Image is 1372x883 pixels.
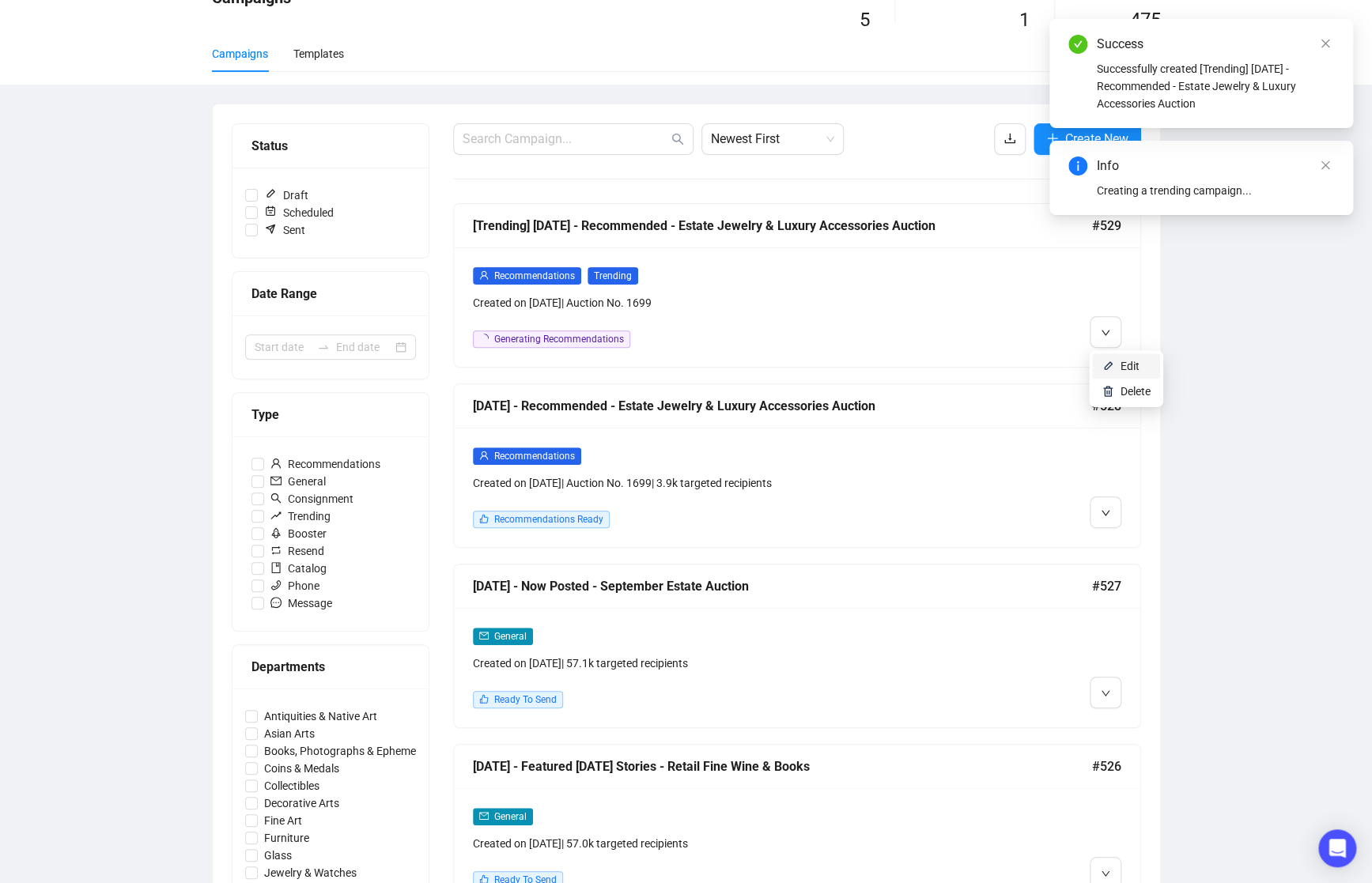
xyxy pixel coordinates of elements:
span: mail [479,811,489,821]
span: Consignment [264,490,360,508]
span: Recommendations [264,455,387,473]
span: message [270,597,282,608]
span: swap-right [317,341,330,353]
div: Successfully created [Trending] [DATE] - Recommended - Estate Jewelry & Luxury Accessories Auction [1097,60,1334,112]
input: Start date [255,338,311,356]
span: Collectibles [258,777,326,794]
span: Scheduled [258,204,340,221]
div: Departments [251,657,410,677]
span: user [270,458,282,469]
div: Creating a trending campaign... [1097,182,1334,199]
span: Sent [258,221,312,239]
span: check-circle [1068,35,1087,54]
span: retweet [270,545,282,556]
a: [DATE] - Now Posted - September Estate Auction#527mailGeneralCreated on [DATE]| 57.1k targeted re... [453,564,1141,728]
span: book [270,562,282,573]
a: [Trending] [DATE] - Recommended - Estate Jewelry & Luxury Accessories Auction#529userRecommendati... [453,203,1141,368]
span: Newest First [711,124,834,154]
span: Catalog [264,560,333,577]
div: Open Intercom Messenger [1318,829,1356,867]
span: Recommendations [494,451,575,462]
div: Date Range [251,284,410,304]
div: [DATE] - Now Posted - September Estate Auction [473,576,1092,596]
div: Status [251,136,410,156]
div: [Trending] [DATE] - Recommended - Estate Jewelry & Luxury Accessories Auction [473,216,1092,236]
div: Templates [293,45,344,62]
span: Resend [264,542,331,560]
span: search [671,133,684,145]
span: down [1101,869,1110,878]
span: Message [264,594,338,612]
span: Delete [1121,385,1151,398]
span: Draft [258,187,315,204]
button: Create New [1034,123,1141,155]
a: Close [1317,157,1334,174]
span: Trending [588,267,638,285]
div: Type [251,405,410,425]
div: Success [1097,35,1334,54]
span: Glass [258,847,298,864]
span: General [494,811,527,822]
span: phone [270,579,282,591]
div: Info [1097,157,1334,175]
span: #526 [1092,757,1121,776]
span: General [264,473,332,490]
span: Jewelry & Watches [258,864,363,881]
input: End date [336,338,392,356]
span: down [1101,328,1110,338]
span: Fine Art [258,812,308,829]
span: Recommendations Ready [494,514,603,525]
span: Recommendations [494,270,575,281]
span: Furniture [258,829,316,847]
span: user [479,270,489,280]
span: download [1003,132,1016,145]
div: Created on [DATE] | 57.0k targeted recipients [473,835,957,852]
span: to [317,341,330,353]
span: loading [477,332,490,345]
span: mail [270,475,282,486]
a: Close [1317,35,1334,52]
span: Decorative Arts [258,794,346,812]
span: Coins & Medals [258,760,346,777]
span: plus [1046,132,1059,145]
span: rise [270,510,282,521]
span: 475 [1130,9,1161,31]
span: 1 [1019,9,1030,31]
span: Ready To Send [494,694,557,705]
div: Created on [DATE] | Auction No. 1699 [473,294,957,311]
div: [DATE] - Featured [DATE] Stories - Retail Fine Wine & Books [473,757,1092,776]
span: Booster [264,525,333,542]
span: Trending [264,508,337,525]
span: like [479,514,489,523]
span: down [1101,508,1110,518]
a: [DATE] - Recommended - Estate Jewelry & Luxury Accessories Auction#528userRecommendationsCreated ... [453,383,1141,548]
span: like [479,694,489,704]
span: Books, Photographs & Ephemera [258,742,433,760]
div: Created on [DATE] | 57.1k targeted recipients [473,655,957,672]
img: svg+xml;base64,PHN2ZyB4bWxucz0iaHR0cDovL3d3dy53My5vcmcvMjAwMC9zdmciIHhtbG5zOnhsaW5rPSJodHRwOi8vd3... [1102,385,1114,398]
span: close [1320,160,1331,171]
div: [DATE] - Recommended - Estate Jewelry & Luxury Accessories Auction [473,396,1092,416]
span: mail [479,631,489,640]
span: close [1320,38,1331,49]
input: Search Campaign... [463,130,668,149]
span: Phone [264,577,326,594]
span: down [1101,689,1110,698]
div: Created on [DATE] | Auction No. 1699 | 3.9k targeted recipients [473,474,957,492]
span: Generating Recommendations [494,334,624,345]
span: Antiquities & Native Art [258,708,384,725]
div: Campaigns [212,45,268,62]
img: svg+xml;base64,PHN2ZyB4bWxucz0iaHR0cDovL3d3dy53My5vcmcvMjAwMC9zdmciIHhtbG5zOnhsaW5rPSJodHRwOi8vd3... [1102,360,1114,372]
span: 5 [860,9,870,31]
span: General [494,631,527,642]
span: Edit [1121,360,1140,372]
span: #527 [1092,576,1121,596]
span: user [479,451,489,460]
span: search [270,492,282,504]
span: info-circle [1068,157,1087,175]
span: Asian Arts [258,725,321,742]
span: rocket [270,527,282,538]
